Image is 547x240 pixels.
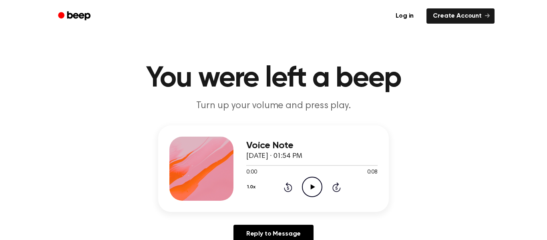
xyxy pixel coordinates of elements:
span: 0:08 [367,168,378,177]
a: Beep [52,8,98,24]
a: Create Account [426,8,495,24]
p: Turn up your volume and press play. [120,99,427,113]
h1: You were left a beep [68,64,479,93]
button: 1.0x [246,180,258,194]
span: [DATE] · 01:54 PM [246,153,302,160]
a: Log in [388,7,422,25]
h3: Voice Note [246,140,378,151]
span: 0:00 [246,168,257,177]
